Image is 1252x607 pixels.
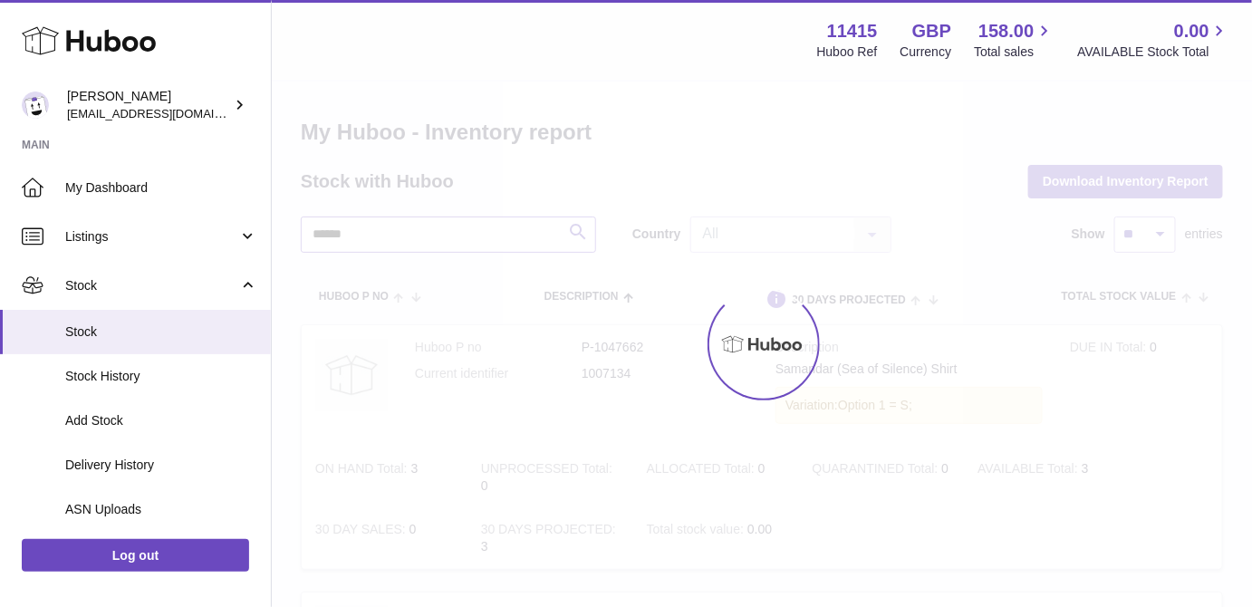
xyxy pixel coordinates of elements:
a: Log out [22,539,249,572]
img: care@shopmanto.uk [22,92,49,119]
strong: GBP [912,19,951,43]
span: 158.00 [978,19,1034,43]
span: Stock [65,277,238,294]
strong: 11415 [827,19,878,43]
a: 158.00 Total sales [974,19,1055,61]
div: [PERSON_NAME] [67,88,230,122]
span: Stock [65,323,257,341]
div: Currency [900,43,952,61]
span: Listings [65,228,238,246]
span: Add Stock [65,412,257,429]
span: Stock History [65,368,257,385]
a: 0.00 AVAILABLE Stock Total [1077,19,1230,61]
span: ASN Uploads [65,501,257,518]
div: Huboo Ref [817,43,878,61]
span: Total sales [974,43,1055,61]
span: [EMAIL_ADDRESS][DOMAIN_NAME] [67,106,266,120]
span: 0.00 [1174,19,1209,43]
span: Delivery History [65,457,257,474]
span: AVAILABLE Stock Total [1077,43,1230,61]
span: My Dashboard [65,179,257,197]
